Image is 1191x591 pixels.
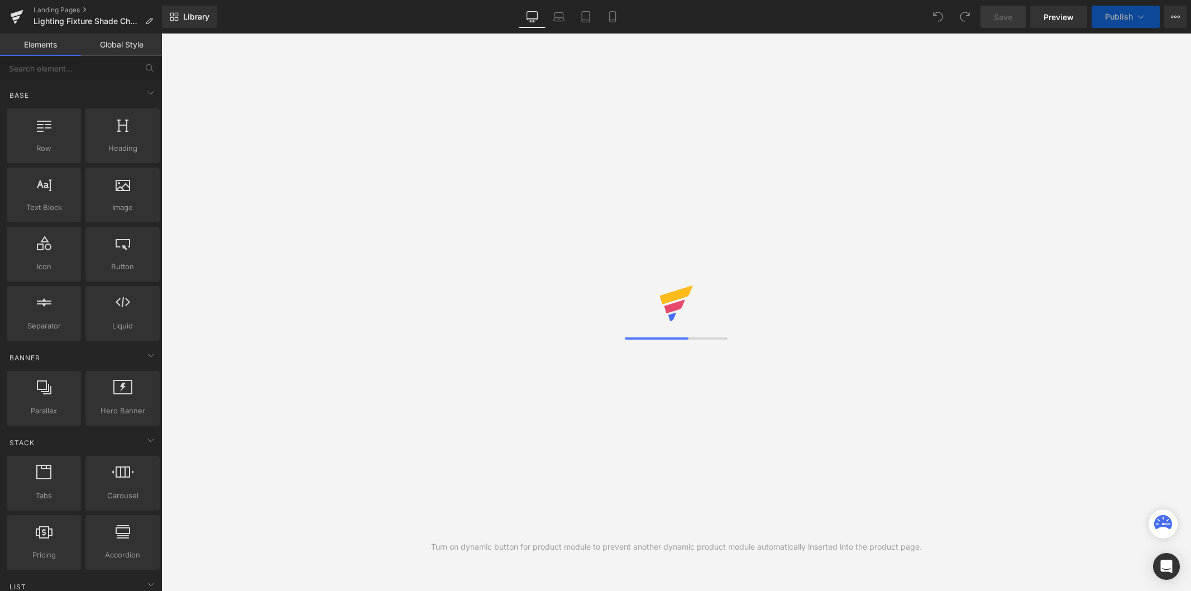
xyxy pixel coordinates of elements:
[1030,6,1087,28] a: Preview
[162,6,217,28] a: New Library
[34,17,141,26] span: Lighting Fixture Shade Characteristics
[89,320,156,332] span: Liquid
[994,11,1012,23] span: Save
[10,320,78,332] span: Separator
[8,437,36,448] span: Stack
[1044,11,1074,23] span: Preview
[10,202,78,213] span: Text Block
[546,6,572,28] a: Laptop
[89,261,156,273] span: Button
[927,6,949,28] button: Undo
[1092,6,1160,28] button: Publish
[572,6,599,28] a: Tablet
[34,6,162,15] a: Landing Pages
[1153,553,1180,580] div: Open Intercom Messenger
[431,541,922,553] div: Turn on dynamic button for product module to prevent another dynamic product module automatically...
[81,34,162,56] a: Global Style
[1105,12,1133,21] span: Publish
[89,202,156,213] span: Image
[89,490,156,502] span: Carousel
[599,6,626,28] a: Mobile
[10,261,78,273] span: Icon
[1164,6,1187,28] button: More
[10,549,78,561] span: Pricing
[8,90,30,101] span: Base
[10,142,78,154] span: Row
[954,6,976,28] button: Redo
[519,6,546,28] a: Desktop
[8,352,41,363] span: Banner
[183,12,209,22] span: Library
[10,405,78,417] span: Parallax
[89,142,156,154] span: Heading
[89,405,156,417] span: Hero Banner
[89,549,156,561] span: Accordion
[10,490,78,502] span: Tabs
